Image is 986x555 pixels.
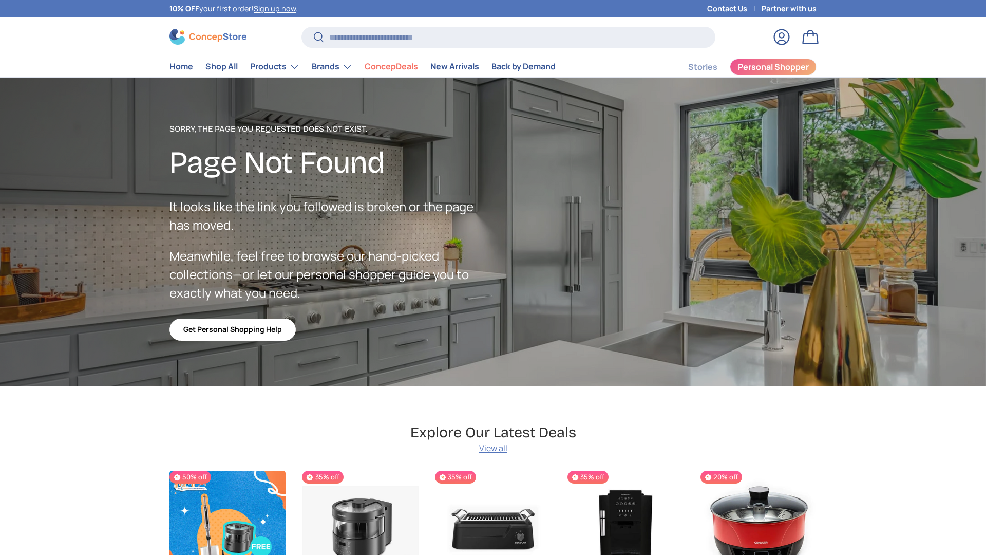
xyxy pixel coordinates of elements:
a: Stories [688,57,717,77]
span: 20% off [700,471,742,484]
p: It looks like the link you followed is broken or the page has moved. [169,197,493,234]
a: Partner with us [762,3,817,14]
a: Get Personal Shopping Help [169,319,296,341]
nav: Primary [169,57,556,77]
a: New Arrivals [430,57,479,77]
a: View all [479,442,507,454]
span: 35% off [567,471,609,484]
a: Contact Us [707,3,762,14]
a: Sign up now [254,4,296,13]
summary: Products [244,57,306,77]
p: Meanwhile, feel free to browse our hand-picked collections—or let our personal shopper guide you ... [169,247,493,302]
span: 35% off [435,471,476,484]
strong: 10% OFF [169,4,199,13]
a: Brands [312,57,352,77]
a: Back by Demand [491,57,556,77]
h2: Explore Our Latest Deals [410,423,576,442]
summary: Brands [306,57,358,77]
img: ConcepStore [169,29,246,45]
nav: Secondary [663,57,817,77]
a: Home [169,57,193,77]
p: your first order! . [169,3,298,14]
span: 50% off [169,471,211,484]
a: Products [250,57,299,77]
a: Personal Shopper [730,59,817,75]
span: Personal Shopper [738,63,809,71]
a: Shop All [205,57,238,77]
h2: Page Not Found [169,143,493,182]
a: ConcepDeals [365,57,418,77]
span: 35% off [302,471,343,484]
p: Sorry, the page you requested does not exist. [169,123,493,135]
